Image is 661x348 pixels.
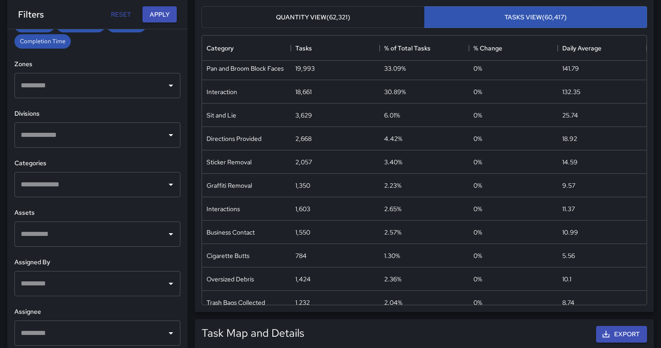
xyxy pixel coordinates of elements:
div: 2.65% [384,204,401,213]
div: 132.35 [562,87,580,96]
div: 1,603 [295,204,310,213]
div: Business Contact [207,228,255,237]
button: Reset [106,6,135,23]
button: Open [165,79,177,92]
h6: Filters [18,7,44,22]
div: 1,232 [295,298,310,307]
h6: Assigned By [14,258,180,267]
div: 5.56 [562,251,575,260]
span: 0 % [473,158,482,167]
div: 11.37 [562,204,575,213]
span: 0 % [473,111,482,120]
div: 2,668 [295,134,312,143]
div: 19,993 [295,64,315,73]
div: 18.92 [562,134,577,143]
div: 33.09% [384,64,406,73]
button: Export [596,326,647,343]
div: Pan and Broom Block Faces [207,64,284,73]
div: Tasks [291,36,380,61]
span: 0 % [473,298,482,307]
div: % Change [473,36,502,61]
div: Category [202,36,291,61]
div: Cigarette Butts [207,251,249,260]
div: 10.1 [562,275,571,284]
h6: Zones [14,59,180,69]
h6: Assignee [14,307,180,317]
div: 1,550 [295,228,310,237]
keeper-lock: Open Keeper Popup [150,278,161,289]
div: Daily Average [558,36,647,61]
div: 1,424 [295,275,311,284]
div: Interaction [207,87,237,96]
span: Completion Time [14,37,71,45]
button: Open [165,277,177,290]
div: 18,661 [295,87,312,96]
div: 25.74 [562,111,578,120]
div: 10.99 [562,228,578,237]
div: Tasks [295,36,312,61]
div: 2.57% [384,228,401,237]
div: 30.89% [384,87,406,96]
span: 0 % [473,275,482,284]
div: 784 [295,251,307,260]
div: 2.36% [384,275,401,284]
div: 14.59 [562,158,578,167]
button: Open [165,228,177,240]
div: Sticker Removal [207,158,252,167]
span: 0 % [473,181,482,190]
button: Tasks View(60,417) [424,6,647,28]
div: 2,057 [295,158,312,167]
button: Open [165,327,177,339]
div: 4.42% [384,134,402,143]
span: 0 % [473,87,482,96]
div: Sit and Lie [207,111,236,120]
button: Open [165,178,177,191]
div: Trash Bags Collected [207,298,265,307]
span: 0 % [473,134,482,143]
div: % Change [469,36,558,61]
button: Quantity View(62,321) [202,6,425,28]
div: 141.79 [562,64,579,73]
div: 6.01% [384,111,400,120]
div: 3.40% [384,158,402,167]
span: 0 % [473,204,482,213]
h6: Divisions [14,109,180,119]
span: 0 % [473,64,482,73]
div: Graffiti Removal [207,181,252,190]
span: 0 % [473,251,482,260]
div: % of Total Tasks [384,36,431,61]
h6: Categories [14,158,180,168]
h6: Assets [14,208,180,218]
div: 1,350 [295,181,310,190]
div: 8.74 [562,298,574,307]
div: 2.04% [384,298,402,307]
div: Daily Average [562,36,601,61]
button: Apply [142,6,177,23]
div: Directions Provided [207,134,262,143]
h5: Task Map and Details [202,326,304,340]
div: % of Total Tasks [380,36,468,61]
button: Open [165,129,177,141]
div: Completion Time [14,34,71,49]
div: Interactions [207,204,240,213]
div: 1.30% [384,251,400,260]
div: 3,629 [295,111,312,120]
span: 0 % [473,228,482,237]
div: 9.57 [562,181,575,190]
div: 2.23% [384,181,401,190]
div: Category [207,36,234,61]
div: Oversized Debris [207,275,254,284]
